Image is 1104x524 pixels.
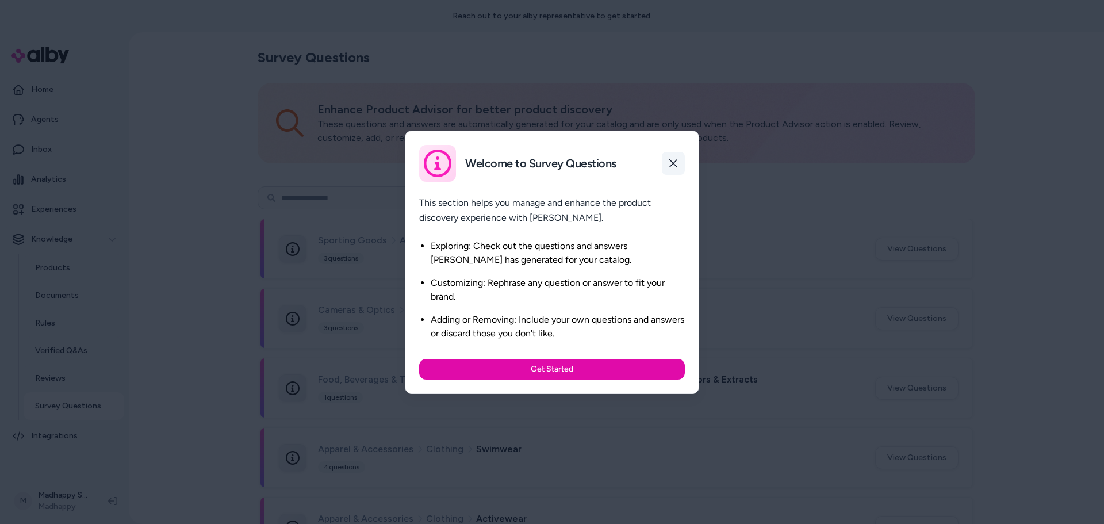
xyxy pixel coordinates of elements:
[431,276,685,304] li: Customizing: Rephrase any question or answer to fit your brand.
[419,196,685,225] p: This section helps you manage and enhance the product discovery experience with [PERSON_NAME].
[431,239,685,267] li: Exploring: Check out the questions and answers [PERSON_NAME] has generated for your catalog.
[419,359,685,380] button: Get Started
[431,313,685,341] li: Adding or Removing: Include your own questions and answers or discard those you don't like.
[465,156,616,170] h2: Welcome to Survey Questions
